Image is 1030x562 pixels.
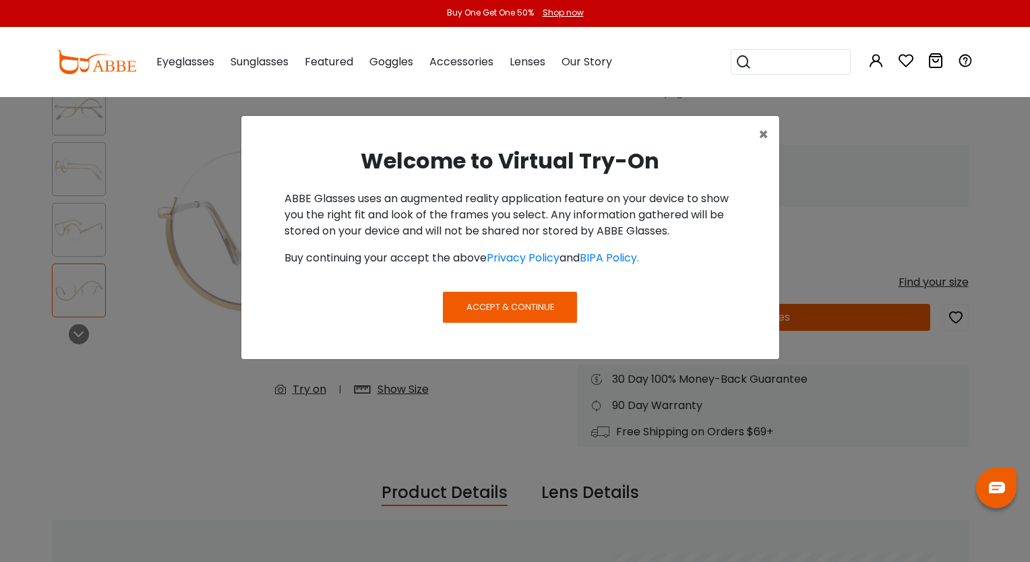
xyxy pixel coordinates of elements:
div: Shop now [543,7,584,19]
span: Accept & Continue [466,301,554,313]
button: Close [748,116,779,154]
h2: Welcome to Virtual Try-On [252,148,768,174]
p: ABBE Glasses uses an augmented reality application feature on your device to show you the right f... [284,191,736,239]
span: Goggles [369,54,413,69]
span: Eyeglasses [156,54,214,69]
span: Sunglasses [231,54,289,69]
a: Shop now [536,7,584,18]
p: Buy continuing your accept the above and [284,250,736,266]
div: Buy One Get One 50% [447,7,534,19]
img: chat [989,482,1005,493]
span: Accessories [429,54,493,69]
button: Accept & Continue [443,292,576,323]
span: Featured [305,54,353,69]
span: Our Story [562,54,612,69]
img: abbeglasses.com [57,50,136,74]
a: Privacy Policy [487,250,559,266]
a: BIPA Policy. [580,250,639,266]
span: × [758,123,768,146]
span: Lenses [510,54,545,69]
